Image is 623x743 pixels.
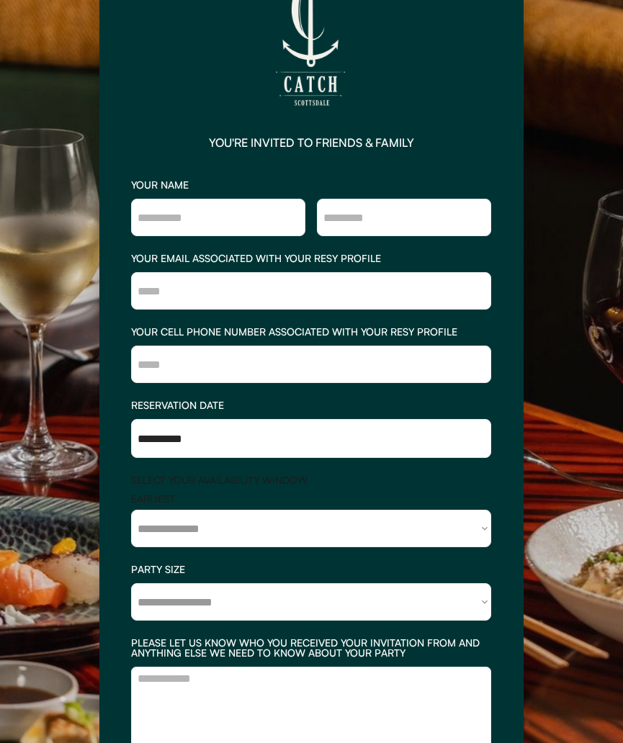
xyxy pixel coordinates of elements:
[131,475,491,485] div: SELECT YOUR AVAILABILITY WINDOW
[131,638,491,658] div: PLEASE LET US KNOW WHO YOU RECEIVED YOUR INVITATION FROM AND ANYTHING ELSE WE NEED TO KNOW ABOUT ...
[209,137,414,148] div: YOU'RE INVITED TO FRIENDS & FAMILY
[131,494,491,504] div: EARLIEST
[131,400,491,410] div: RESERVATION DATE
[131,327,491,337] div: YOUR CELL PHONE NUMBER ASSOCIATED WITH YOUR RESY PROFILE
[131,253,491,264] div: YOUR EMAIL ASSOCIATED WITH YOUR RESY PROFILE
[131,564,491,575] div: PARTY SIZE
[131,180,491,190] div: YOUR NAME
